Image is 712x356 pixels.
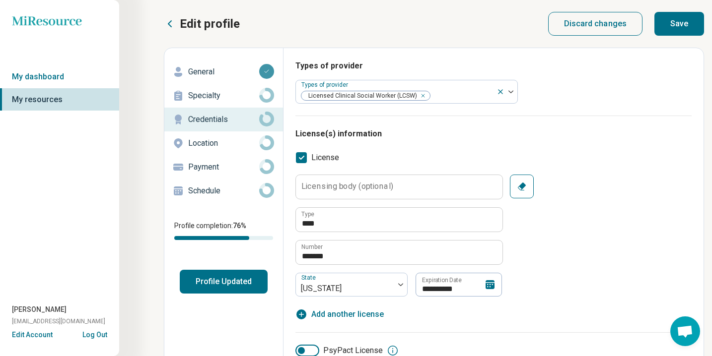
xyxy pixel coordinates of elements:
button: Discard changes [548,12,643,36]
span: [PERSON_NAME] [12,304,67,315]
a: Specialty [164,84,283,108]
a: Payment [164,155,283,179]
button: Add another license [295,308,384,320]
h3: Types of provider [295,60,692,72]
label: Types of provider [301,81,350,88]
p: Schedule [188,185,259,197]
p: Payment [188,161,259,173]
span: License [311,152,339,164]
div: Open chat [670,316,700,346]
label: State [301,274,318,281]
p: Edit profile [180,16,240,32]
p: General [188,66,259,78]
input: credential.licenses.0.name [296,208,502,232]
span: Licensed Clinical Social Worker (LCSW) [301,91,420,101]
p: Specialty [188,90,259,102]
a: Credentials [164,108,283,131]
span: 76 % [233,222,246,230]
p: Credentials [188,114,259,125]
p: Location [188,137,259,149]
button: Log Out [82,330,107,338]
span: Add another license [311,308,384,320]
a: General [164,60,283,84]
div: Profile completion [174,236,273,240]
button: Edit Account [12,330,53,340]
button: Edit profile [164,16,240,32]
button: Profile Updated [180,270,268,294]
label: Type [301,211,314,217]
a: Location [164,131,283,155]
a: Schedule [164,179,283,203]
label: Licensing body (optional) [301,182,393,190]
div: Profile completion: [164,215,283,246]
span: [EMAIL_ADDRESS][DOMAIN_NAME] [12,317,105,326]
button: Save [654,12,704,36]
label: Number [301,244,323,250]
h3: License(s) information [295,128,692,140]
